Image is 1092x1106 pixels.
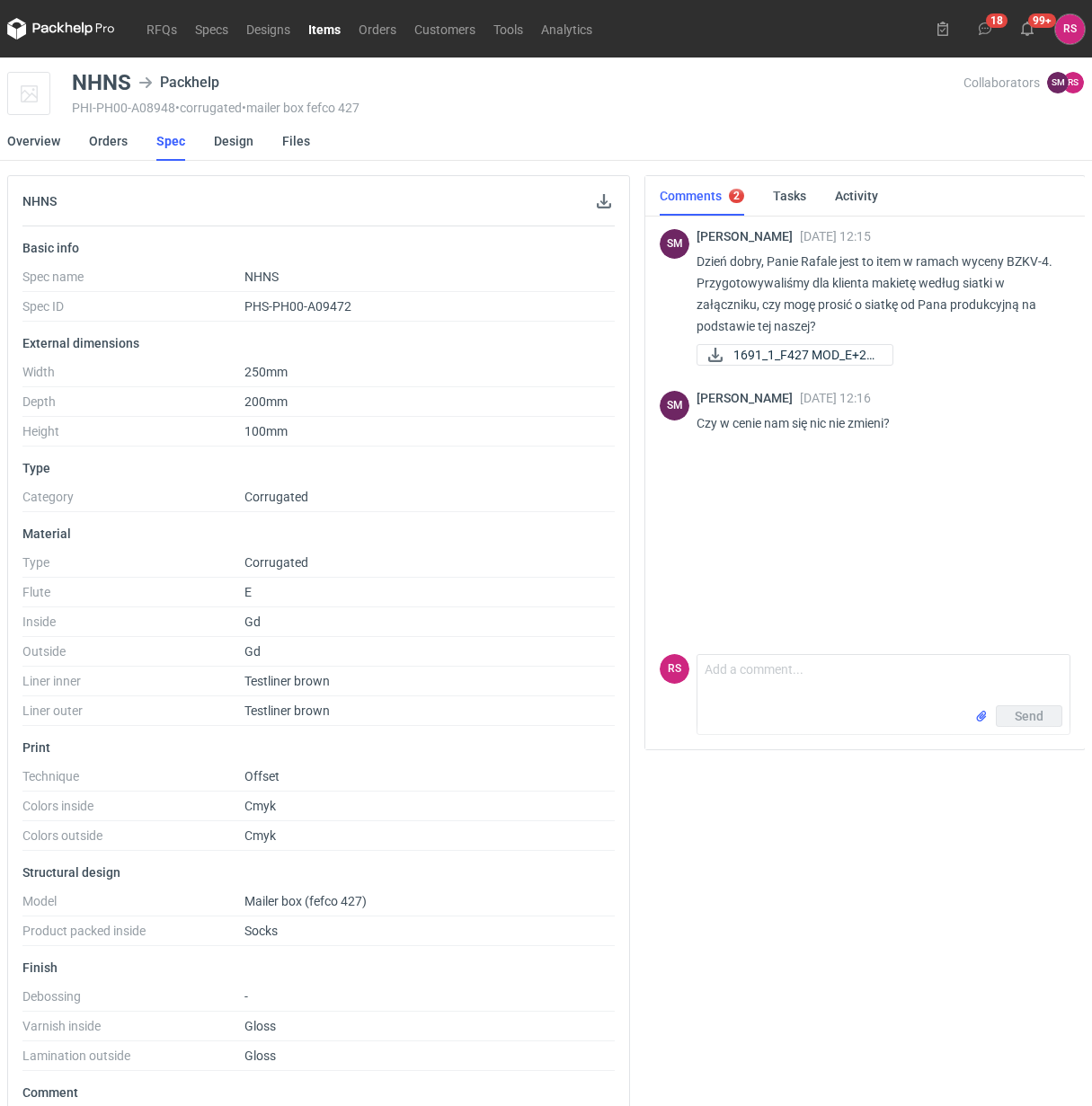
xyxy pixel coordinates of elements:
[532,18,601,40] a: Analytics
[593,190,615,212] button: Download specification
[22,585,244,607] dt: Flute
[244,989,248,1004] span: -
[1062,72,1084,93] figcaption: RS
[244,828,276,843] span: Cmyk
[484,18,532,40] a: Tools
[244,365,288,379] span: 250mm
[186,18,237,40] a: Specs
[242,101,360,115] span: • mailer box fefco 427
[22,799,244,821] dt: Colors inside
[22,644,244,667] dt: Outside
[22,1085,615,1100] p: Comment
[22,989,244,1012] dt: Debossing
[22,703,244,726] dt: Liner outer
[7,121,60,161] a: Overview
[22,1048,244,1071] dt: Lamination outside
[350,18,405,40] a: Orders
[244,424,288,438] span: 100mm
[138,72,219,93] div: Packhelp
[22,424,244,447] dt: Height
[660,391,689,420] div: Sebastian Markut
[22,194,57,208] h2: NHNS
[22,769,244,792] dt: Technique
[1013,14,1042,43] button: 99+
[22,526,615,541] p: Material
[660,654,689,684] div: Rafał Stani
[1047,72,1069,93] figcaption: SM
[22,674,244,696] dt: Liner inner
[22,960,615,975] p: Finish
[660,229,689,259] div: Sebastian Markut
[963,75,1040,90] span: Collaborators
[244,394,288,409] span: 200mm
[800,391,871,405] span: [DATE] 12:16
[800,229,871,243] span: [DATE] 12:15
[244,924,278,938] span: Socks
[244,799,276,813] span: Cmyk
[244,674,330,688] span: Testliner brown
[405,18,484,40] a: Customers
[22,555,244,578] dt: Type
[244,644,261,659] span: Gd
[244,490,308,504] span: Corrugated
[660,654,689,684] figcaption: RS
[244,1048,276,1063] span: Gloss
[773,176,806,216] a: Tasks
[697,251,1056,337] p: Dzień dobry, Panie Rafale jest to item w ramach wyceny BZKV-4. Przygotowywaliśmy dla klienta maki...
[733,345,878,365] span: 1691_1_F427 MOD_E+2X...
[214,121,253,161] a: Design
[72,72,131,93] div: NHNS
[1015,710,1043,722] span: Send
[244,299,351,314] span: PHS-PH00-A09472
[22,365,244,387] dt: Width
[22,894,244,916] dt: Model
[22,828,244,851] dt: Colors outside
[237,18,299,40] a: Designs
[22,1019,244,1041] dt: Varnish inside
[22,865,615,880] p: Structural design
[282,121,310,161] a: Files
[22,615,244,637] dt: Inside
[244,615,261,629] span: Gd
[244,1019,276,1033] span: Gloss
[244,894,367,908] span: Mailer box (fefco 427)
[175,101,242,115] span: • corrugated
[244,703,330,718] span: Testliner brown
[22,336,615,350] p: External dimensions
[697,344,876,366] div: 1691_1_F427 MOD_E+2XGD.pdf
[89,121,128,161] a: Orders
[244,270,279,284] span: NHNS
[244,585,252,599] span: E
[697,344,893,366] a: 1691_1_F427 MOD_E+2X...
[244,555,308,570] span: Corrugated
[660,176,744,216] a: Comments2
[244,769,280,783] span: Offset
[971,14,999,43] button: 18
[72,101,963,115] div: PHI-PH00-A08948
[660,391,689,420] figcaption: SM
[22,924,244,946] dt: Product packed inside
[22,299,244,322] dt: Spec ID
[156,121,185,161] a: Spec
[22,394,244,417] dt: Depth
[22,490,244,512] dt: Category
[22,740,615,755] p: Print
[996,705,1062,727] button: Send
[1055,14,1085,44] div: Rafał Stani
[138,18,186,40] a: RFQs
[22,270,244,292] dt: Spec name
[660,229,689,259] figcaption: SM
[1055,14,1085,44] button: RS
[835,176,878,216] a: Activity
[697,229,800,243] span: [PERSON_NAME]
[697,412,1056,434] p: Czy w cenie nam się nic nie zmieni?
[697,391,800,405] span: [PERSON_NAME]
[22,461,615,475] p: Type
[733,190,740,202] div: 2
[7,18,115,40] svg: Packhelp Pro
[22,241,615,255] p: Basic info
[299,18,350,40] a: Items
